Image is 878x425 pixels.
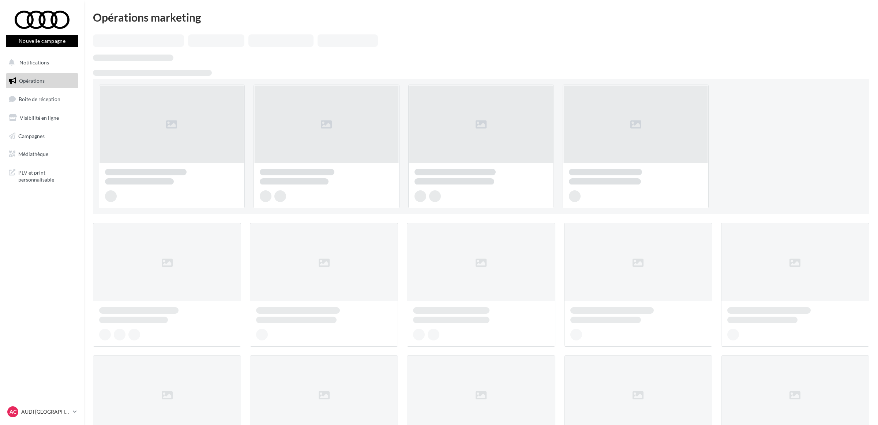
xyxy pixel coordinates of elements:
[18,133,45,139] span: Campagnes
[18,151,48,157] span: Médiathèque
[19,59,49,66] span: Notifications
[19,78,45,84] span: Opérations
[4,73,80,89] a: Opérations
[21,408,70,415] p: AUDI [GEOGRAPHIC_DATA]
[10,408,16,415] span: AC
[6,405,78,419] a: AC AUDI [GEOGRAPHIC_DATA]
[6,35,78,47] button: Nouvelle campagne
[18,168,75,183] span: PLV et print personnalisable
[4,91,80,107] a: Boîte de réception
[20,115,59,121] span: Visibilité en ligne
[93,12,869,23] div: Opérations marketing
[4,55,77,70] button: Notifications
[4,165,80,186] a: PLV et print personnalisable
[4,110,80,126] a: Visibilité en ligne
[4,128,80,144] a: Campagnes
[19,96,60,102] span: Boîte de réception
[4,146,80,162] a: Médiathèque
